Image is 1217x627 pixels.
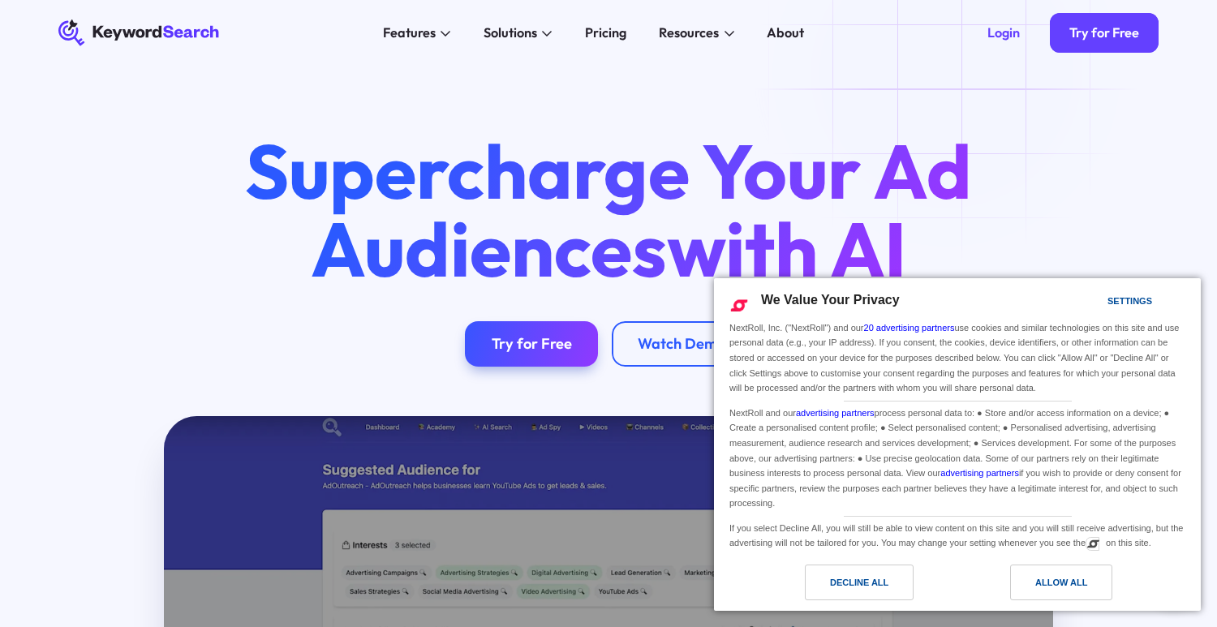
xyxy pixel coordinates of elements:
[1069,24,1139,41] div: Try for Free
[213,132,1004,288] h1: Supercharge Your Ad Audiences
[1035,573,1087,591] div: Allow All
[864,323,955,333] a: 20 advertising partners
[726,517,1189,552] div: If you select Decline All, you will still be able to view content on this site and you will still...
[968,13,1040,53] a: Login
[767,23,804,42] div: About
[465,321,598,367] a: Try for Free
[796,408,875,418] a: advertising partners
[726,402,1189,513] div: NextRoll and our process personal data to: ● Store and/or access information on a device; ● Creat...
[667,201,906,296] span: with AI
[585,23,626,42] div: Pricing
[761,293,900,307] span: We Value Your Privacy
[1107,292,1152,310] div: Settings
[1079,288,1118,318] a: Settings
[492,335,572,354] div: Try for Free
[724,565,957,608] a: Decline All
[575,19,636,46] a: Pricing
[957,565,1191,608] a: Allow All
[757,19,814,46] a: About
[383,23,436,42] div: Features
[726,319,1189,397] div: NextRoll, Inc. ("NextRoll") and our use cookies and similar technologies on this site and use per...
[830,573,888,591] div: Decline All
[484,23,537,42] div: Solutions
[987,24,1020,41] div: Login
[659,23,719,42] div: Resources
[1050,13,1159,53] a: Try for Free
[940,468,1019,478] a: advertising partners
[638,335,725,354] div: Watch Demo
